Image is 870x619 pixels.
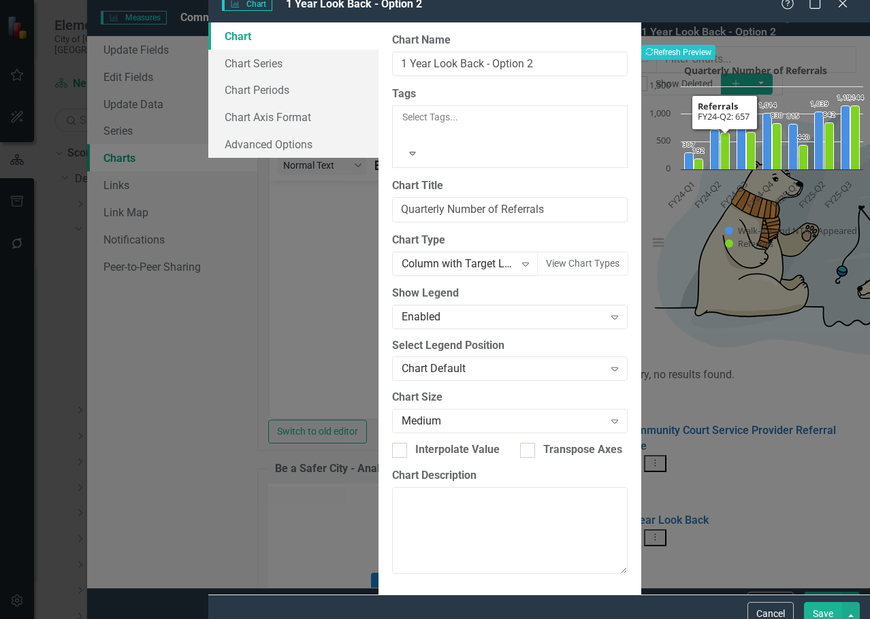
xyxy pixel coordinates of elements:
text: FY24-Q2 [692,178,724,210]
g: Referrals, bar series 2 of 2 with 7 bars. [694,106,860,170]
text: 1,039 [810,99,828,108]
text: 1,000 [649,107,671,119]
label: Chart Description [392,468,628,484]
div: Select Tags... [402,110,617,124]
a: Chart Periods [208,76,378,103]
text: 1,144 [845,93,864,102]
text: 718 [709,116,721,126]
text: 307 [683,139,695,149]
button: View Chart Types [537,252,628,275]
path: FY25-Q2, 1,039. Walk-Ins and NTA's Appeared. [815,112,824,170]
text: 830 [771,110,783,120]
button: Show Walk-Ins and NTA's Appeared [725,224,857,237]
label: Tags [392,86,628,102]
path: FY25-Q3, 1,144. Referrals. [851,106,860,170]
label: Show Legend [392,286,628,301]
path: FY25-Q1, 815. Walk-Ins and NTA's Appeared. [789,124,798,170]
text: 440 [797,132,809,141]
svg: Interactive chart [641,60,870,264]
text: FY24-Q3 [718,178,750,210]
text: 0 [666,162,671,174]
label: Select Legend Position [392,338,628,354]
text: 1,144 [837,93,855,102]
text: FY25-Q2 [796,178,828,210]
a: Chart Axis Format [208,103,378,131]
a: Advanced Options [208,131,378,158]
text: 657 [719,120,731,129]
path: FY24-Q3, 803. Walk-Ins and NTA's Appeared. [737,125,746,170]
text: 192 [692,146,705,155]
div: Column with Target Line [402,256,515,271]
path: FY24-Q1, 307. Walk-Ins and NTA's Appeared. [685,153,694,170]
label: Chart Type [392,233,628,248]
h3: 1 Year Look Back - Option 2 [641,26,870,38]
path: FY25-Q2, 842. Referrals. [825,123,834,170]
path: FY24-Q1, 192. Referrals. [694,159,703,170]
div: Interpolate Values [415,442,505,458]
div: Transpose Axes [543,442,622,458]
a: Chart Series [208,50,378,77]
text: FY25-Q1 [770,178,802,210]
text: FY25-Q3 [822,178,854,210]
text: FY24-Q1 [665,178,697,210]
input: Optional Chart Title [392,197,628,222]
path: FY24-Q2, 718. Walk-Ins and NTA's Appeared. [711,130,720,170]
text: 803 [735,112,747,121]
text: 815 [787,111,799,120]
text: Quarterly Number of Referrals [684,64,827,77]
text: FY24-Q4 [743,178,776,210]
button: View chart menu, Quarterly Number of Referrals [649,233,668,252]
div: Quarterly Number of Referrals. Highcharts interactive chart. [641,60,870,264]
text: 500 [656,134,671,146]
label: Chart Size [392,390,628,405]
div: Chart Default [402,361,604,377]
path: FY25-Q1, 440. Referrals. [799,146,808,170]
path: FY24-Q4, 830. Referrals. [773,124,782,170]
div: Enabled [402,309,604,324]
button: Show Referrals [725,237,775,250]
path: FY24-Q3, 668. Referrals. [747,133,756,170]
path: FY24-Q4, 1,014. Walk-Ins and NTA's Appeared. [763,114,772,170]
text: 668 [745,119,757,129]
g: Walk-Ins and NTA's Appeared, bar series 1 of 2 with 7 bars. [685,106,850,170]
a: Chart [208,22,378,50]
text: 1,500 [649,79,671,91]
text: 842 [823,110,835,119]
path: FY24-Q2, 657. Referrals. [721,133,730,170]
label: Chart Name [392,33,628,48]
div: Medium [402,414,604,429]
button: Refresh Preview [641,45,715,60]
path: FY25-Q3, 1,144. Walk-Ins and NTA's Appeared. [841,106,850,170]
text: 1,014 [758,100,777,110]
label: Chart Title [392,178,628,194]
